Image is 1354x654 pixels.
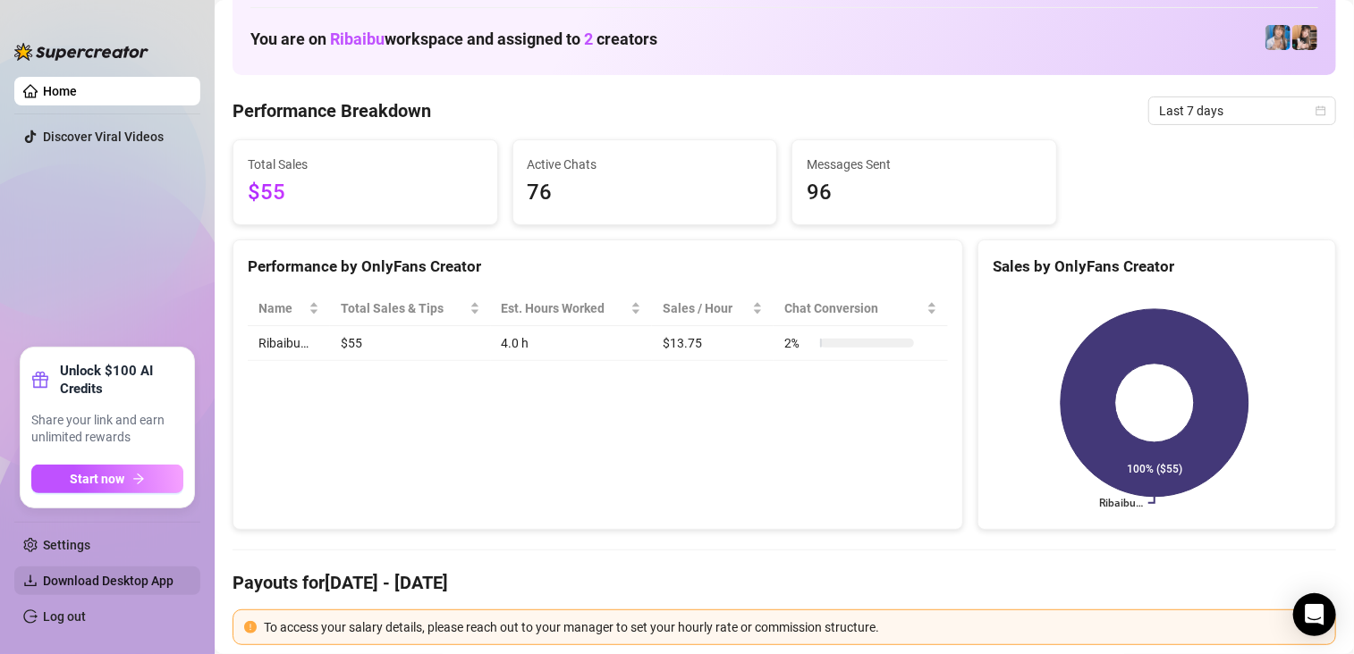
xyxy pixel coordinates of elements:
[43,84,77,98] a: Home
[250,29,657,49] h1: You are on workspace and assigned to creators
[584,29,593,48] span: 2
[71,472,125,486] span: Start now
[14,43,148,61] img: logo-BBDzfeDw.svg
[233,570,1336,595] h4: Payouts for [DATE] - [DATE]
[233,98,431,123] h4: Performance Breakdown
[491,326,652,361] td: 4.0 h
[528,176,763,210] span: 76
[248,155,483,174] span: Total Sales
[248,255,948,279] div: Performance by OnlyFans Creator
[1293,593,1336,636] div: Open Intercom Messenger
[244,621,257,633] span: exclamation-circle
[132,473,145,485] span: arrow-right
[807,176,1042,210] span: 96
[43,609,86,624] a: Log out
[43,574,173,588] span: Download Desktop App
[341,298,465,318] span: Total Sales & Tips
[31,371,49,389] span: gift
[264,617,1324,637] div: To access your salary details, please reach out to your manager to set your hourly rate or commis...
[774,291,948,326] th: Chat Conversion
[31,465,183,493] button: Start nowarrow-right
[43,130,164,144] a: Discover Viral Videos
[652,326,774,361] td: $13.75
[784,333,813,353] span: 2 %
[60,362,183,398] strong: Unlock $100 AI Credits
[248,176,483,210] span: $55
[502,298,627,318] div: Est. Hours Worked
[31,412,183,447] span: Share your link and earn unlimited rewards
[663,298,749,318] span: Sales / Hour
[43,538,90,552] a: Settings
[528,155,763,174] span: Active Chats
[330,29,385,48] span: Ribaibu
[330,291,490,326] th: Total Sales & Tips
[23,574,38,588] span: download
[1265,25,1291,50] img: Ribaibu
[652,291,774,326] th: Sales / Hour
[258,298,305,318] span: Name
[248,326,330,361] td: Ribaibu…
[1159,97,1325,124] span: Last 7 days
[1292,25,1317,50] img: Ribaibu
[330,326,490,361] td: $55
[807,155,1042,174] span: Messages Sent
[248,291,330,326] th: Name
[1316,105,1326,116] span: calendar
[784,298,923,318] span: Chat Conversion
[993,255,1321,279] div: Sales by OnlyFans Creator
[1099,497,1143,509] text: Ribaibu…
